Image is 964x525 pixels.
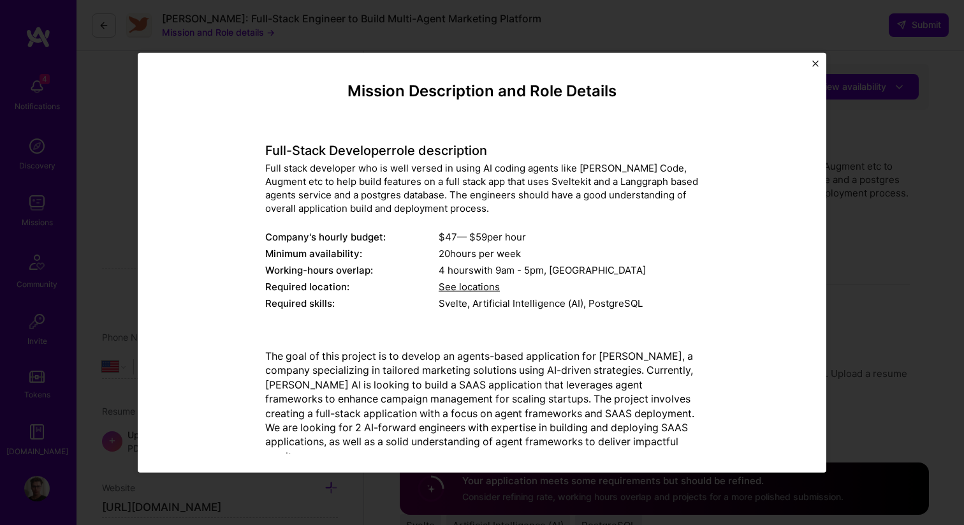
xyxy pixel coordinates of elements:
[265,82,699,100] h4: Mission Description and Role Details
[493,264,549,276] span: 9am - 5pm ,
[265,161,699,215] div: Full stack developer who is well versed in using AI coding agents like [PERSON_NAME] Code, Augmen...
[265,230,439,244] div: Company's hourly budget:
[439,297,699,310] div: Svelte, Artificial Intelligence (AI), PostgreSQL
[265,247,439,260] div: Minimum availability:
[439,263,699,277] div: 4 hours with [GEOGRAPHIC_DATA]
[439,281,500,293] span: See locations
[265,297,439,310] div: Required skills:
[439,230,699,244] div: $ 47 — $ 59 per hour
[265,143,699,158] h4: Full-Stack Developer role description
[812,60,819,73] button: Close
[265,349,699,463] p: The goal of this project is to develop an agents-based application for [PERSON_NAME], a company s...
[439,247,699,260] div: 20 hours per week
[265,280,439,293] div: Required location:
[265,263,439,277] div: Working-hours overlap:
